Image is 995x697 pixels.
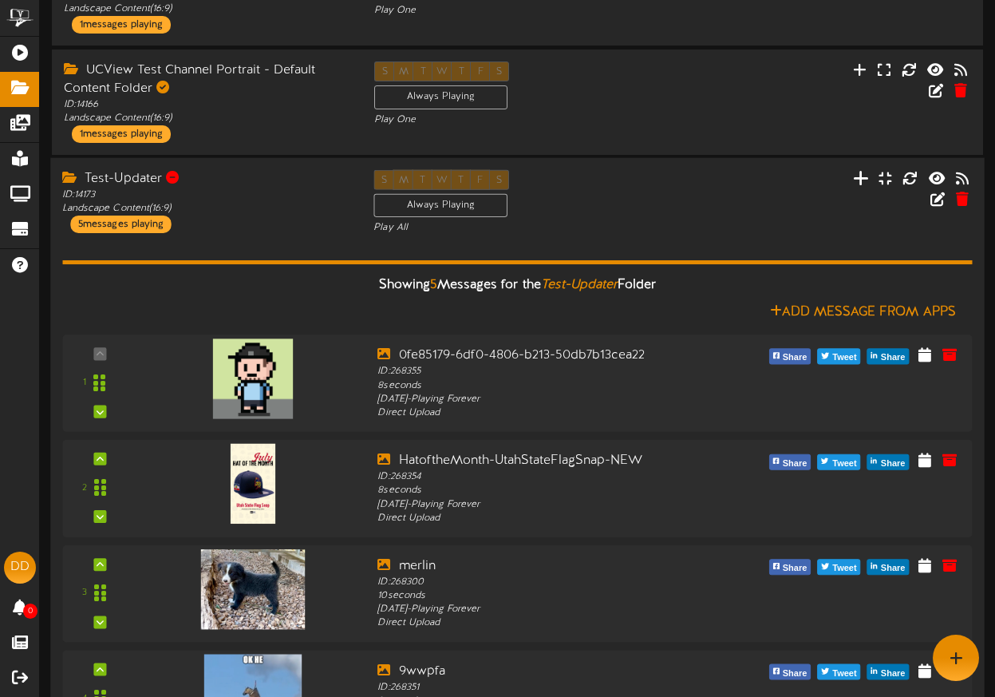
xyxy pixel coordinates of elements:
[50,269,985,303] div: Showing Messages for the Folder
[829,350,859,367] span: Tweet
[780,455,811,473] span: Share
[817,349,860,365] button: Tweet
[867,664,910,680] button: Share
[374,85,507,109] div: Always Playing
[878,350,909,367] span: Share
[377,512,732,525] div: Direct Upload
[377,576,732,603] div: ID: 268300 10 seconds
[817,454,860,470] button: Tweet
[541,279,618,293] i: Test-Updater
[829,665,859,683] span: Tweet
[769,454,811,470] button: Share
[769,560,811,576] button: Share
[377,366,732,393] div: ID: 268355 8 seconds
[769,349,811,365] button: Share
[377,406,732,420] div: Direct Upload
[817,560,860,576] button: Tweet
[878,455,909,473] span: Share
[373,221,661,235] div: Play All
[373,194,507,217] div: Always Playing
[62,188,349,216] div: ID: 14173 Landscape Content ( 16:9 )
[72,16,171,34] div: 1 messages playing
[430,279,437,293] span: 5
[377,498,732,512] div: [DATE] - Playing Forever
[23,604,38,619] span: 0
[377,604,732,617] div: [DATE] - Playing Forever
[867,560,910,576] button: Share
[377,557,732,576] div: merlin
[62,170,349,188] div: Test-Updater
[72,125,171,143] div: 1 messages playing
[867,454,910,470] button: Share
[829,560,859,578] span: Tweet
[867,349,910,365] button: Share
[769,664,811,680] button: Share
[64,98,350,125] div: ID: 14166 Landscape Content ( 16:9 )
[780,560,811,578] span: Share
[377,347,732,366] div: 0fe85179-6df0-4806-b213-50db7b13cea22
[201,549,305,629] img: a9077e51-b487-4a6a-8d1f-ce9e9aea8fad.png
[780,665,811,683] span: Share
[213,339,293,419] img: 718c1e40-edbc-4de1-953a-1f11dd4e8bd5.png
[377,453,732,471] div: HatoftheMonth-UtahStateFlagSnap-NEW
[70,216,171,233] div: 5 messages playing
[780,350,811,367] span: Share
[817,664,860,680] button: Tweet
[64,61,350,98] div: UCView Test Channel Portrait - Default Content Folder
[765,303,961,323] button: Add Message From Apps
[374,113,661,127] div: Play One
[829,455,859,473] span: Tweet
[231,445,275,525] img: 36863c43-9473-401c-9fe4-62ff7dc24b05.png
[377,393,732,406] div: [DATE] - Playing Forever
[878,560,909,578] span: Share
[374,4,661,18] div: Play One
[4,552,36,584] div: DD
[377,663,732,681] div: 9wwpfa
[377,471,732,498] div: ID: 268354 8 seconds
[878,665,909,683] span: Share
[377,617,732,631] div: Direct Upload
